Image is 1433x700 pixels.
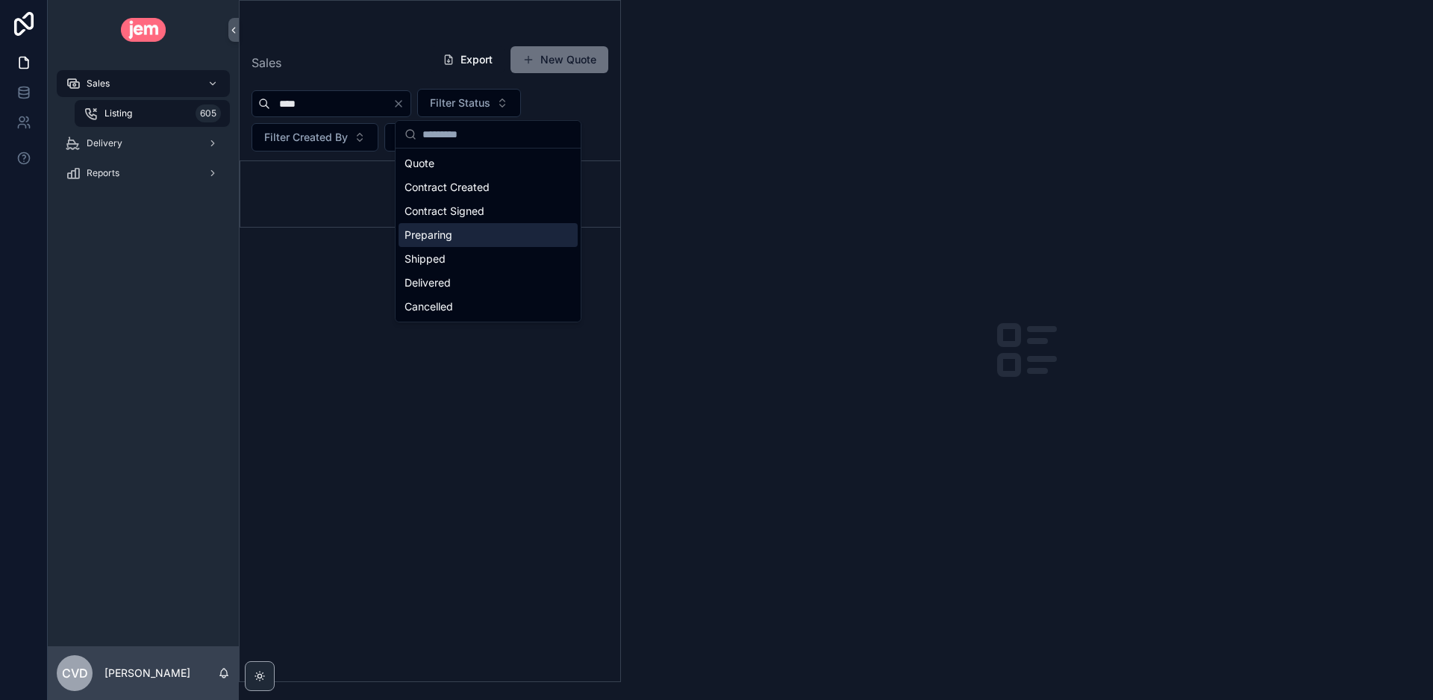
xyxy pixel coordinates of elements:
[75,100,230,127] a: Listing605
[87,78,110,90] span: Sales
[511,46,608,73] button: New Quote
[104,107,132,119] span: Listing
[430,96,490,110] span: Filter Status
[252,54,281,72] span: Sales
[62,664,88,682] span: Cvd
[104,666,190,681] p: [PERSON_NAME]
[431,46,505,73] button: Export
[399,151,578,175] div: Quote
[57,70,230,97] a: Sales
[87,167,119,179] span: Reports
[196,104,221,122] div: 605
[399,295,578,319] div: Cancelled
[399,223,578,247] div: Preparing
[48,60,239,206] div: scrollable content
[87,137,122,149] span: Delivery
[399,271,578,295] div: Delivered
[417,89,521,117] button: Select Button
[399,175,578,199] div: Contract Created
[264,130,348,145] span: Filter Created By
[399,247,578,271] div: Shipped
[393,98,410,110] button: Clear
[396,149,581,322] div: Suggestions
[384,123,521,151] button: Select Button
[57,130,230,157] a: Delivery
[57,160,230,187] a: Reports
[399,199,578,223] div: Contract Signed
[252,123,378,151] button: Select Button
[121,18,166,42] img: App logo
